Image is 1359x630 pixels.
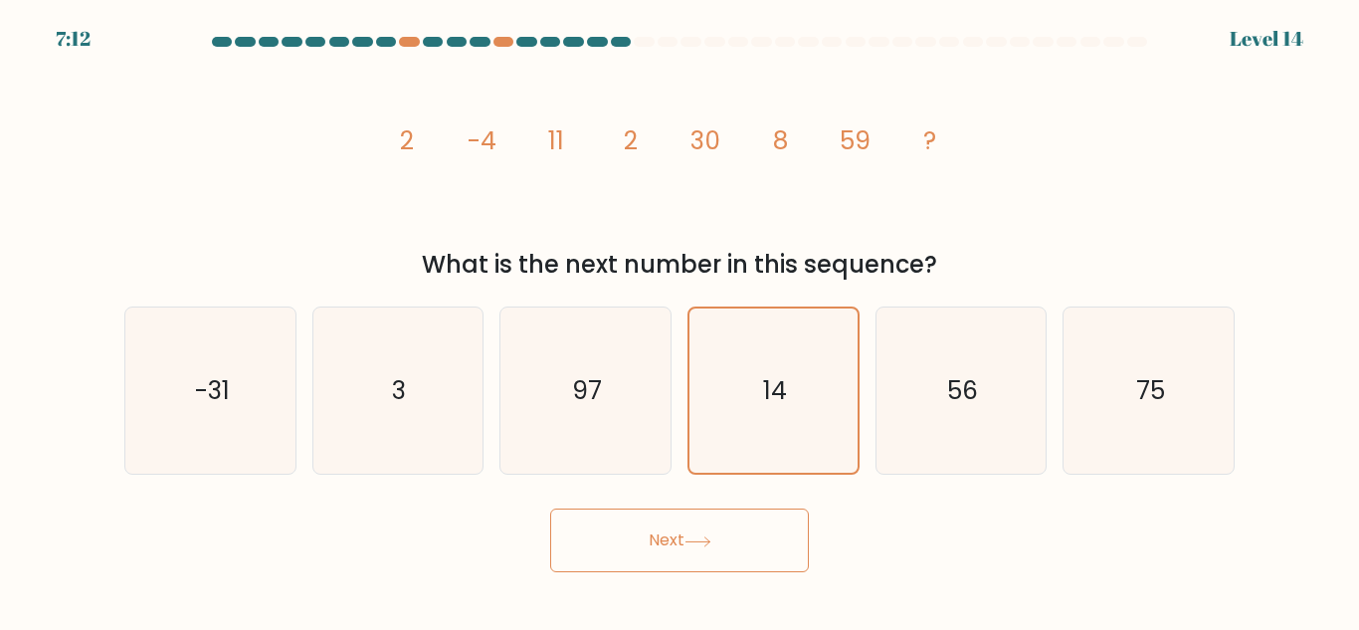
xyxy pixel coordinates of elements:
tspan: ? [923,123,936,158]
button: Next [550,509,809,572]
tspan: 8 [773,123,788,158]
text: -31 [194,373,229,408]
tspan: 11 [548,123,564,158]
div: What is the next number in this sequence? [136,247,1223,283]
text: 75 [1136,373,1165,408]
text: 56 [947,373,978,408]
div: Level 14 [1230,24,1303,54]
text: 14 [763,373,787,408]
tspan: 2 [400,123,414,158]
tspan: 2 [624,123,638,158]
tspan: 59 [840,123,871,158]
text: 97 [572,373,602,408]
div: 7:12 [56,24,91,54]
tspan: -4 [468,123,496,158]
tspan: 30 [690,123,720,158]
text: 3 [393,373,407,408]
